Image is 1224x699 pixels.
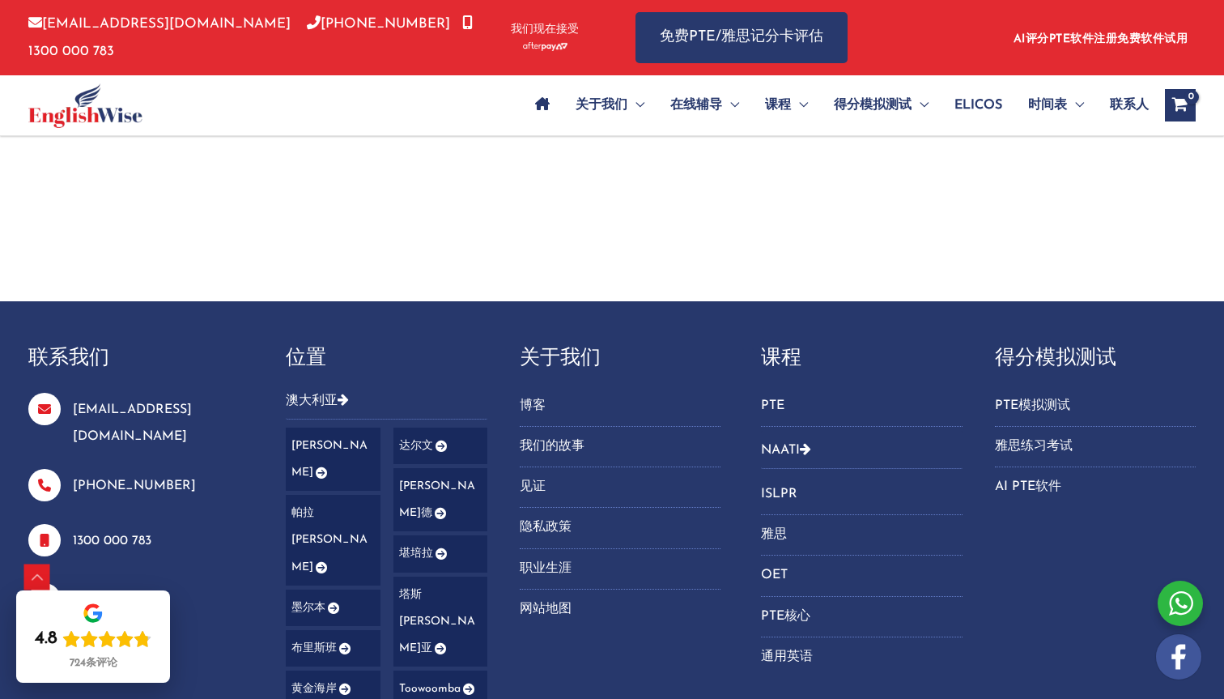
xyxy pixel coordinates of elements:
[520,440,584,453] font: 我们的故事
[1110,99,1149,112] font: 联系人
[761,522,962,548] a: 雅思
[929,20,1196,55] aside: 标题小部件1
[995,440,1073,453] font: 雅思练习考试
[995,474,1196,501] a: AI PTE软件
[286,394,338,407] font: 澳大利亚
[821,77,941,134] a: 得分模拟测试菜单切换
[761,603,962,630] a: PTE核心
[722,77,739,134] span: 菜单切换
[1165,89,1196,121] a: 查看购物车，空
[35,629,57,648] font: 4.8
[627,77,644,134] span: 菜单切换
[954,99,1002,112] font: ELICOS
[520,556,720,582] a: 职业生涯
[286,590,380,626] a: 墨尔本
[35,628,151,650] div: 评分: 4.8/5
[522,77,1149,134] nav: 网站导航: 主菜单
[520,399,546,412] font: 博客
[286,495,380,586] a: 帕拉[PERSON_NAME]
[520,562,572,575] font: 职业生涯
[761,528,787,541] font: 雅思
[520,521,572,534] font: 隐私政策
[912,77,929,134] span: 菜单切换
[511,23,579,36] font: 我们现在接受
[520,342,720,643] aside: 页脚小部件3
[520,596,720,623] a: 网站地图
[28,17,473,58] a: 1300 000 783
[657,77,752,134] a: 在线辅导菜单切换
[28,17,291,31] a: [EMAIL_ADDRESS][DOMAIN_NAME]
[1067,77,1084,134] span: 菜单切换
[291,602,325,614] font: 墨尔本
[73,479,196,492] a: [PHONE_NUMBER]
[995,480,1061,493] font: AI PTE软件
[393,535,487,572] a: 堪培拉
[393,428,487,464] a: 达尔文
[73,403,192,443] a: [EMAIL_ADDRESS][DOMAIN_NAME]
[28,83,142,128] img: 裁剪-ew-徽标
[286,428,380,492] a: [PERSON_NAME]
[995,393,1196,501] nav: 菜单
[752,77,821,134] a: 课程菜单切换
[761,481,962,671] nav: 菜单
[761,644,962,671] a: 通用英语
[765,99,791,112] font: 课程
[28,342,245,616] aside: 页脚小部件1
[321,17,450,31] font: [PHONE_NUMBER]
[1156,634,1201,680] img: white-facebook.png
[28,45,114,58] font: 1300 000 783
[70,658,117,668] font: 724条评论
[291,507,368,573] font: 帕拉[PERSON_NAME]
[1014,33,1188,45] a: AI评分PTE软件注册免费软件试用
[761,488,797,501] font: ISLPR
[761,399,784,412] font: PTE
[761,431,962,469] button: NAATI
[761,393,962,427] nav: 菜单
[761,444,800,457] a: NAATI
[291,683,337,695] font: 黄金海岸
[761,393,962,420] a: PTE
[291,642,337,654] font: 布里斯班
[520,480,546,493] font: 见证
[520,514,720,541] a: 隐私政策
[520,393,720,420] a: 博客
[761,610,810,623] font: PTE核心
[520,393,720,624] nav: 菜单
[520,433,720,460] a: 我们的故事
[1028,99,1067,112] font: 时间表
[393,468,487,532] a: [PERSON_NAME]德
[791,77,808,134] span: 菜单切换
[995,433,1196,460] a: 雅思练习考试
[520,603,572,616] font: 网站地图
[995,399,1070,412] font: PTE模拟测试
[995,393,1196,420] a: PTE模拟测试
[399,548,433,560] font: 堪培拉
[307,17,450,31] a: [PHONE_NUMBER]
[670,99,722,112] font: 在线辅导
[635,12,848,63] a: 免费PTE/雅思记分卡评估
[42,17,291,31] font: [EMAIL_ADDRESS][DOMAIN_NAME]
[1097,77,1149,134] a: 联系人
[286,344,326,369] font: 位置
[761,569,788,582] font: OET
[761,344,801,369] font: 课程
[28,344,109,369] font: 联系我们
[761,562,962,589] a: OET
[834,99,912,112] font: 得分模拟测试
[399,589,475,655] font: 塔斯[PERSON_NAME]亚
[576,99,627,112] font: 关于我们
[995,344,1116,369] font: 得分模拟测试
[761,481,962,508] a: ISLPR
[73,535,151,548] a: 1300 000 783
[761,650,813,663] font: 通用英语
[286,630,380,667] a: 布里斯班
[291,440,368,479] font: [PERSON_NAME]
[399,440,433,452] font: 达尔文
[660,30,823,45] font: 免费PTE/雅思记分卡评估
[520,474,720,501] a: 见证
